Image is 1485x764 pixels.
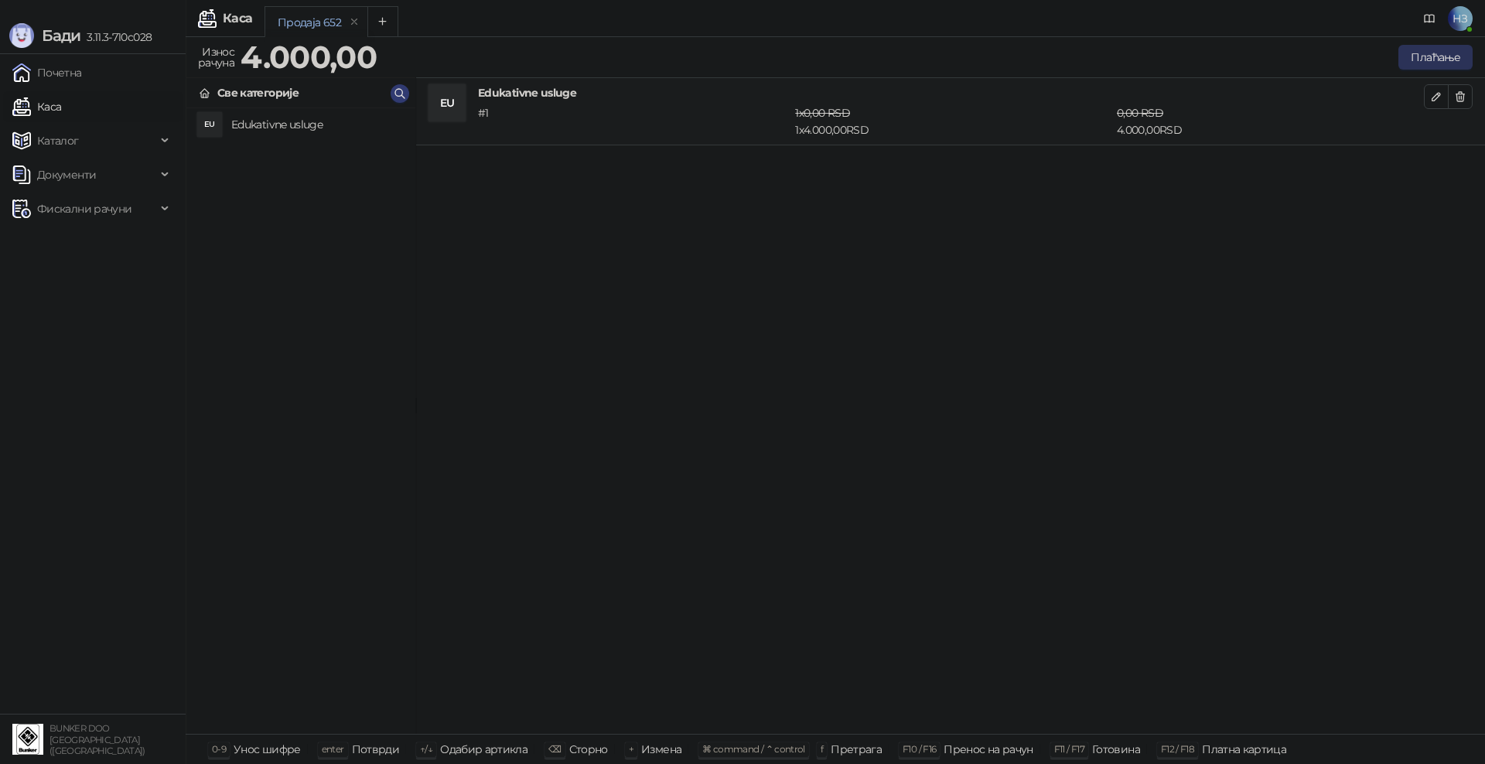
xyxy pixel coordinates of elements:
div: grid [186,108,415,734]
div: Износ рачуна [195,42,237,73]
button: Плаћање [1398,45,1473,70]
span: enter [322,743,344,755]
div: 1 x 4.000,00 RSD [792,104,1114,138]
div: Каса [223,12,252,25]
span: Каталог [37,125,79,156]
span: F10 / F16 [903,743,936,755]
div: Претрага [831,739,882,759]
div: Одабир артикла [440,739,527,759]
strong: 4.000,00 [241,38,377,76]
div: Потврди [352,739,400,759]
div: 4.000,00 RSD [1114,104,1427,138]
a: Почетна [12,57,82,88]
span: 3.11.3-710c028 [80,30,152,44]
span: Бади [42,26,80,45]
span: f [821,743,823,755]
div: EU [197,112,222,137]
img: 64x64-companyLogo-d200c298-da26-4023-afd4-f376f589afb5.jpeg [12,724,43,755]
div: Измена [641,739,681,759]
a: Каса [12,91,61,122]
div: Пренос на рачун [944,739,1033,759]
span: ⌫ [548,743,561,755]
div: Унос шифре [234,739,301,759]
span: 0-9 [212,743,226,755]
small: BUNKER DOO [GEOGRAPHIC_DATA] ([GEOGRAPHIC_DATA]) [49,723,145,756]
h4: Edukativne usluge [478,84,1424,101]
img: Logo [9,23,34,48]
div: Продаја 652 [278,14,341,31]
span: F11 / F17 [1054,743,1084,755]
span: ↑/↓ [420,743,432,755]
div: EU [428,84,466,121]
span: 1 x 0,00 RSD [795,106,850,120]
button: Add tab [367,6,398,37]
span: F12 / F18 [1161,743,1194,755]
div: # 1 [475,104,792,138]
span: + [629,743,633,755]
span: Документи [37,159,96,190]
span: ⌘ command / ⌃ control [702,743,805,755]
div: Платна картица [1202,739,1286,759]
div: Све категорије [217,84,299,101]
button: remove [344,15,364,29]
span: Фискални рачуни [37,193,131,224]
span: НЗ [1448,6,1473,31]
h4: Edukativne usluge [231,112,403,137]
span: 0,00 RSD [1117,106,1163,120]
a: Документација [1417,6,1442,31]
div: Готовина [1092,739,1140,759]
div: Сторно [569,739,608,759]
